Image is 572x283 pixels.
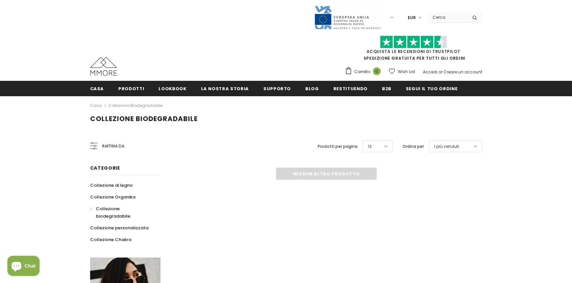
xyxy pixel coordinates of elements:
a: Segui il tuo ordine [406,81,457,96]
span: Collezione Organika [90,194,135,200]
span: supporto [263,86,291,92]
span: Collezione di legno [90,182,133,188]
img: Casi MMORE [90,57,117,76]
inbox-online-store-chat: Shopify online store chat [5,256,42,278]
a: Wish List [389,66,415,77]
a: Restituendo [333,81,368,96]
span: Lookbook [158,86,186,92]
a: Casa [90,81,104,96]
span: Restituendo [333,86,368,92]
a: Lookbook [158,81,186,96]
span: or [438,69,442,75]
span: Blog [305,86,319,92]
input: Search Site [429,12,467,22]
a: Casa [90,102,102,110]
label: Prodotti per pagina [318,143,358,150]
span: Casa [90,86,104,92]
span: Collezione personalizzata [90,225,148,231]
span: Collezione biodegradabile [90,114,198,123]
a: La nostra storia [201,81,249,96]
a: Collezione biodegradabile [90,203,153,222]
a: supporto [263,81,291,96]
span: Categorie [90,165,120,171]
a: Collezione Chakra [90,234,131,245]
a: Creare un account [443,69,482,75]
span: 0 [373,67,381,75]
span: Collezione biodegradabile [96,206,130,219]
span: 12 [368,143,372,150]
a: Carrello 0 [345,67,384,77]
span: Segui il tuo ordine [406,86,457,92]
span: SPEDIZIONE GRATUITA PER TUTTI GLI ORDINI [345,39,482,61]
span: Carrello [354,68,370,75]
img: Javni Razpis [314,5,381,30]
a: Blog [305,81,319,96]
span: Collezione Chakra [90,236,131,243]
span: Wish List [398,68,415,75]
a: Javni Razpis [314,14,381,20]
span: EUR [408,14,416,21]
a: B2B [382,81,391,96]
a: Acquista le recensioni di TrustPilot [367,49,460,54]
a: Prodotti [118,81,144,96]
span: B2B [382,86,391,92]
img: Fidati di Pilot Stars [380,36,447,49]
label: Ordina per [402,143,424,150]
span: Prodotti [118,86,144,92]
a: Collezione Organika [90,191,135,203]
a: Accedi [423,69,437,75]
a: Collezione biodegradabile [108,103,163,108]
a: Collezione personalizzata [90,222,148,234]
a: Collezione di legno [90,179,133,191]
span: I più venduti [434,143,459,150]
span: La nostra storia [201,86,249,92]
span: Raffina da [102,143,124,150]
